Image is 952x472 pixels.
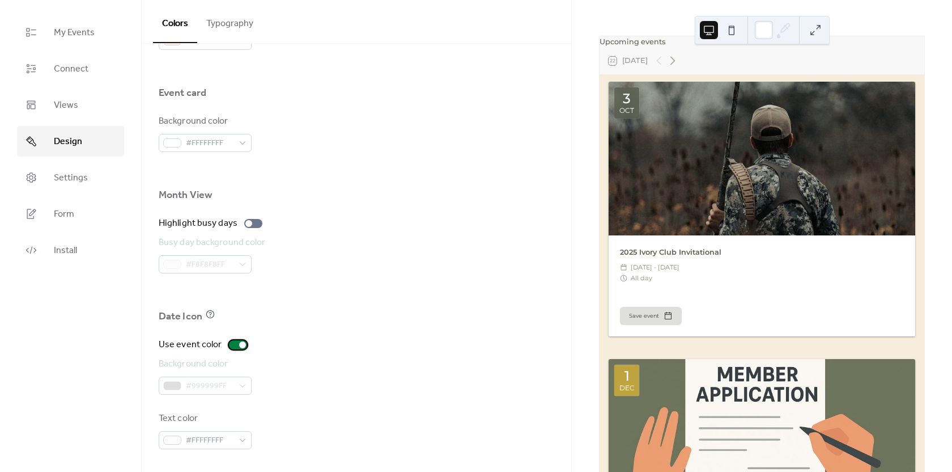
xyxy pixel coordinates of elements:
div: Background color [159,357,249,371]
a: Settings [17,162,124,193]
div: ​ [620,273,627,284]
div: 2025 Ivory Club Invitational [609,247,915,258]
div: Text color [159,412,249,425]
span: #FFFFFFFF [186,434,233,448]
span: #FFFFFFFF [186,137,233,150]
div: Use event color [159,338,222,352]
span: [DATE] - [DATE] [631,262,679,273]
span: Form [54,208,74,221]
div: Highlight busy days [159,217,237,230]
span: Connect [54,62,88,76]
button: Save event [620,307,682,325]
span: All day [631,273,652,284]
div: Busy day background color [159,236,266,250]
a: Design [17,126,124,157]
a: Views [17,90,124,120]
a: My Events [17,17,124,48]
div: 1 [624,369,630,383]
a: Install [17,235,124,265]
div: Dec [619,385,635,391]
div: Date Icon [159,310,202,323]
a: Connect [17,53,124,84]
span: Design [54,135,82,149]
span: My Events [54,26,95,40]
div: Background color [159,115,249,128]
div: Event card [159,86,206,100]
div: 3 [623,92,631,106]
a: Form [17,199,124,229]
div: Month View [159,188,212,202]
div: ​ [620,262,627,273]
div: Upcoming events [600,36,924,47]
span: #F6EDDDFF [186,35,233,48]
div: Oct [619,107,634,114]
span: Install [54,244,77,258]
span: Settings [54,171,88,185]
span: Views [54,99,78,112]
